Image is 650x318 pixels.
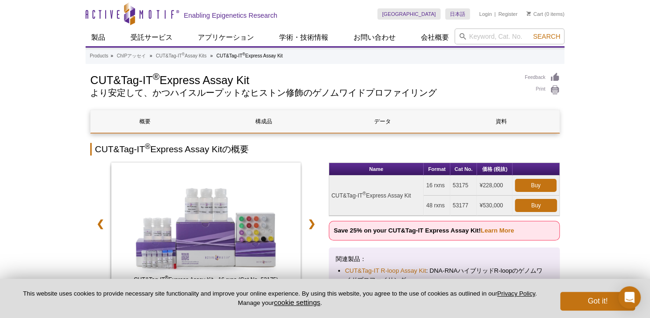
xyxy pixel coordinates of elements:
li: » [150,53,152,58]
p: 関連製品： [336,254,553,264]
a: ChIPアッセイ [117,52,146,60]
a: Buy [515,199,557,212]
th: 価格 (税抜) [477,163,513,176]
a: Learn More [481,227,514,234]
strong: Save 25% on your CUT&Tag-IT Express Assay Kit! [334,227,514,234]
sup: ® [182,52,185,57]
a: Register [498,11,517,17]
a: CUT&Tag-IT Express Assay Kit - 16 rxns [111,163,301,291]
li: » [210,53,213,58]
a: CUT&Tag-IT R-loop Assay Kit [345,266,426,276]
a: 会社概要 [415,28,455,46]
a: Cart [527,11,543,17]
button: Search [530,32,563,41]
h1: CUT&Tag-IT Express Assay Kit [90,72,515,86]
sup: ® [242,52,245,57]
a: Buy [515,179,556,192]
a: 資料 [447,110,555,133]
td: 16 rxns [424,176,450,196]
a: Privacy Policy [497,290,535,297]
h2: より安定して、かつハイスループットなヒストン修飾のゲノムワイドプロファイリング [90,89,515,97]
h2: Enabling Epigenetics Research [184,11,277,20]
button: cookie settings [274,298,320,306]
span: CUT&Tag-IT Express Assay Kit - 16 rxns (Cat No. 53175) [113,275,298,284]
th: Name [329,163,424,176]
a: Print [525,85,560,95]
td: 53175 [450,176,477,196]
td: 48 rxns [424,196,450,216]
a: Products [90,52,108,60]
a: 学術・技術情報 [274,28,334,46]
h2: CUT&Tag-IT Express Assay Kitの概要 [90,143,560,155]
a: 受託サービス [125,28,178,46]
li: CUT&Tag-IT Express Assay Kit [217,53,283,58]
li: | [494,8,496,20]
input: Keyword, Cat. No. [455,28,564,44]
td: CUT&Tag-IT Express Assay Kit [329,176,424,216]
td: ¥530,000 [477,196,513,216]
a: Feedback [525,72,560,83]
button: Got it! [560,292,635,311]
sup: ® [165,275,168,280]
th: Format [424,163,450,176]
sup: ® [145,142,151,150]
a: 構成品 [209,110,318,133]
sup: ® [152,71,159,82]
a: ❮ [90,213,110,234]
a: 製品 [86,28,111,46]
li: : DNA-RNAハイブリッドR-loopのゲノムワイドプロファイリング [345,266,544,285]
a: 概要 [91,110,199,133]
li: » [110,53,113,58]
th: Cat No. [450,163,477,176]
span: Search [533,33,560,40]
a: [GEOGRAPHIC_DATA] [377,8,441,20]
a: 日本語 [445,8,470,20]
a: CUT&Tag-IT®Assay Kits [156,52,206,60]
sup: ® [362,191,366,196]
img: Your Cart [527,11,531,16]
li: (0 items) [527,8,564,20]
td: 53177 [450,196,477,216]
a: アプリケーション [192,28,260,46]
a: データ [328,110,436,133]
a: Login [479,11,492,17]
a: ❯ [302,213,322,234]
td: ¥228,000 [477,176,513,196]
a: お問い合わせ [348,28,401,46]
img: CUT&Tag-IT Express Assay Kit - 16 rxns [111,163,301,289]
div: Open Intercom Messenger [618,286,641,309]
p: This website uses cookies to provide necessary site functionality and improve your online experie... [15,290,545,307]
